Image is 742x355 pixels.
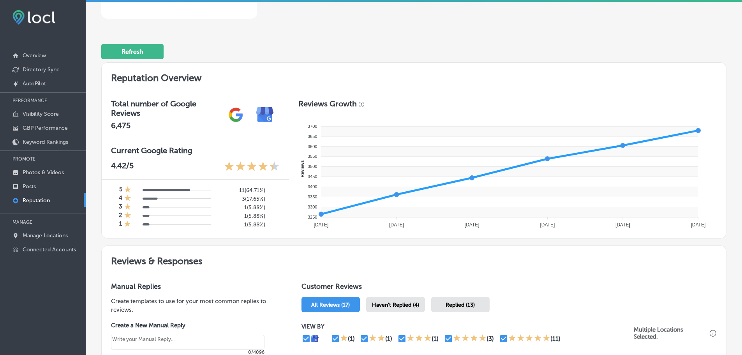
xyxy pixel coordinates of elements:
[308,184,317,189] tspan: 3400
[298,99,357,108] h3: Reviews Growth
[124,186,131,194] div: 1 Star
[111,161,134,173] p: 4.42 /5
[23,139,68,145] p: Keyword Rankings
[23,197,50,204] p: Reputation
[308,154,317,159] tspan: 3550
[300,160,305,177] text: Reviews
[23,52,46,59] p: Overview
[119,194,122,203] h4: 4
[308,194,317,199] tspan: 3350
[23,111,59,117] p: Visibility Score
[119,212,122,220] h4: 2
[111,121,221,130] h2: 6,475
[111,146,280,155] h3: Current Google Rating
[314,222,328,228] tspan: [DATE]
[23,183,36,190] p: Posts
[691,222,706,228] tspan: [DATE]
[340,334,348,343] div: 1 Star
[301,323,634,330] p: VIEW BY
[308,205,317,209] tspan: 3300
[23,80,46,87] p: AutoPilot
[385,335,392,343] div: (1)
[23,66,60,73] p: Directory Sync
[23,169,64,176] p: Photos & Videos
[369,334,385,343] div: 2 Stars
[308,124,317,129] tspan: 3700
[550,335,560,343] div: (11)
[124,212,131,220] div: 1 Star
[119,203,122,212] h4: 3
[486,335,494,343] div: (3)
[102,246,726,273] h2: Reviews & Responses
[217,221,265,228] h5: 1 ( 5.88% )
[308,215,317,219] tspan: 3250
[407,334,432,343] div: 3 Stars
[432,335,439,343] div: (1)
[217,187,265,194] h5: 11 ( 64.71% )
[111,335,264,350] textarea: Create your Quick Reply
[634,326,708,340] p: Multiple Locations Selected.
[508,334,550,343] div: 5 Stars
[119,186,122,194] h4: 5
[124,220,131,229] div: 1 Star
[111,99,221,118] h3: Total number of Google Reviews
[301,282,717,294] h1: Customer Reviews
[465,222,479,228] tspan: [DATE]
[111,322,264,329] label: Create a New Manual Reply
[23,232,68,239] p: Manage Locations
[12,10,55,25] img: fda3e92497d09a02dc62c9cd864e3231.png
[111,282,277,291] h3: Manual Replies
[540,222,555,228] tspan: [DATE]
[111,297,277,314] p: Create templates to use for your most common replies to reviews.
[453,334,486,343] div: 4 Stars
[615,222,630,228] tspan: [DATE]
[221,100,250,129] img: gPZS+5FD6qPJAAAAABJRU5ErkJggg==
[308,134,317,139] tspan: 3650
[124,194,131,203] div: 1 Star
[224,161,280,173] div: 4.42 Stars
[119,220,122,229] h4: 1
[23,125,68,131] p: GBP Performance
[111,350,264,355] p: 0/4096
[217,213,265,219] h5: 1 ( 5.88% )
[308,164,317,169] tspan: 3500
[389,222,404,228] tspan: [DATE]
[308,174,317,179] tspan: 3450
[348,335,355,343] div: (1)
[217,204,265,211] h5: 1 ( 5.88% )
[217,196,265,202] h5: 3 ( 17.65% )
[446,302,475,308] span: Replied (13)
[311,302,350,308] span: All Reviews (17)
[124,203,131,212] div: 1 Star
[101,44,164,59] button: Refresh
[23,246,76,253] p: Connected Accounts
[250,100,280,129] img: e7ababfa220611ac49bdb491a11684a6.png
[372,302,419,308] span: Haven't Replied (4)
[308,144,317,149] tspan: 3600
[102,63,726,90] h2: Reputation Overview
